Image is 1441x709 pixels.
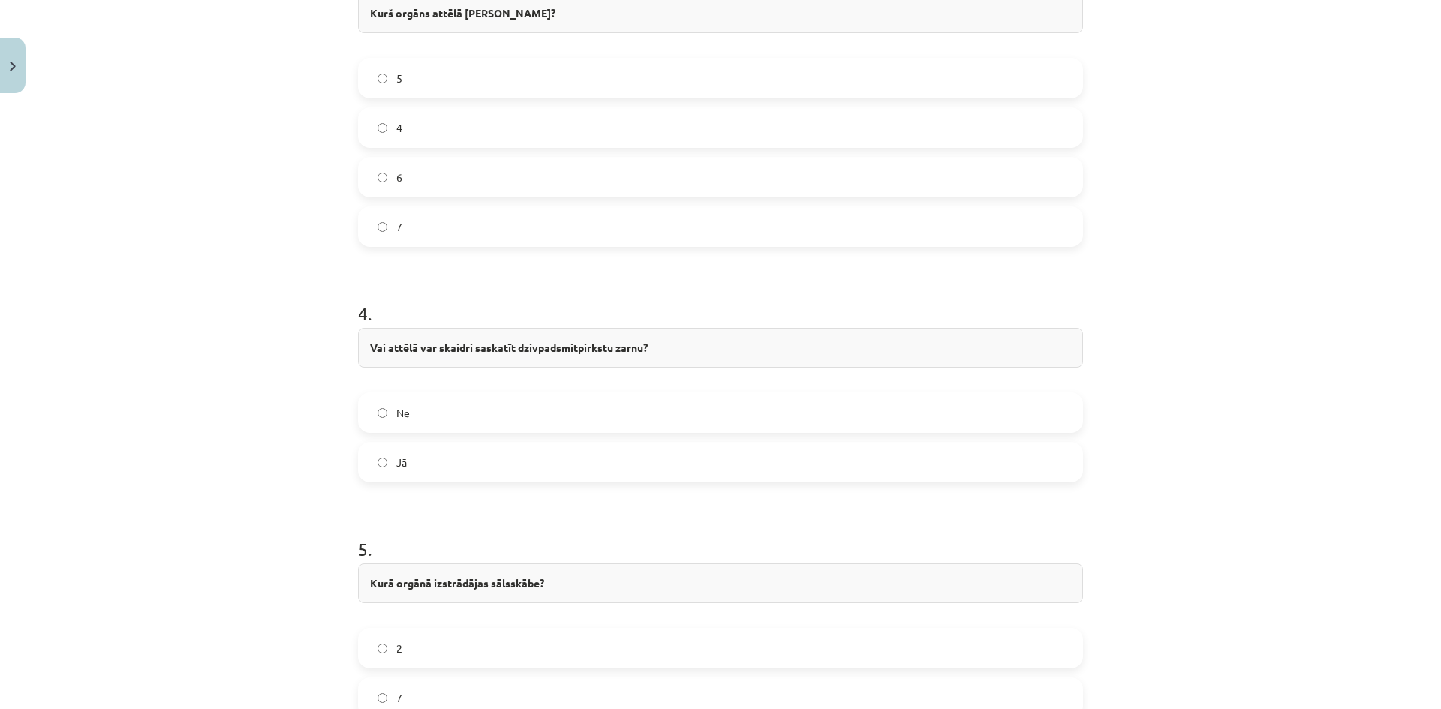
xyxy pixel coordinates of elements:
strong: Vai attēlā var skaidri saskatīt dzivpadsmitpirkstu zarnu? [370,341,648,354]
input: 2 [378,644,387,653]
span: 5 [396,71,402,86]
span: 2 [396,641,402,656]
input: 7 [378,222,387,232]
img: icon-close-lesson-0947bae3869378f0d4975bcd49f059093ad1ed9edebbc8119c70593378902aed.svg [10,62,16,71]
input: Jā [378,458,387,467]
strong: Kurš orgāns attēlā [PERSON_NAME]? [370,6,555,20]
span: 4 [396,120,402,136]
input: 4 [378,123,387,133]
span: 7 [396,690,402,706]
input: 7 [378,693,387,703]
input: Nē [378,408,387,418]
strong: Kurā orgānā izstrādājas sālsskābe? [370,576,544,590]
input: 6 [378,173,387,182]
span: 6 [396,170,402,185]
span: Nē [396,405,410,421]
input: 5 [378,74,387,83]
span: 7 [396,219,402,235]
span: Jā [396,455,407,470]
h1: 5 . [358,512,1083,559]
h1: 4 . [358,277,1083,323]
